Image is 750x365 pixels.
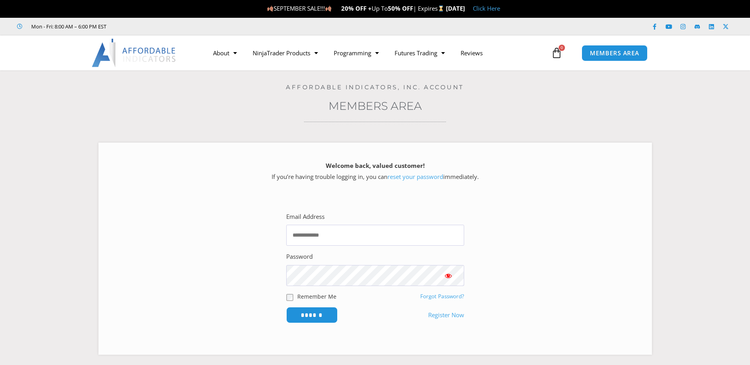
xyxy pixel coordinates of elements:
[428,310,464,321] a: Register Now
[286,251,313,262] label: Password
[438,6,444,11] img: ⌛
[325,6,331,11] img: 🍂
[559,45,565,51] span: 0
[326,44,387,62] a: Programming
[92,39,177,67] img: LogoAI | Affordable Indicators – NinjaTrader
[453,44,491,62] a: Reviews
[539,41,574,64] a: 0
[326,162,425,169] strong: Welcome back, valued customer!
[286,83,464,91] a: Affordable Indicators, Inc. Account
[420,293,464,300] a: Forgot Password?
[267,6,273,11] img: 🍂
[387,44,453,62] a: Futures Trading
[205,44,549,62] nav: Menu
[112,160,638,182] p: If you’re having trouble logging in, you can immediately.
[29,22,106,31] span: Mon - Fri: 8:00 AM – 6:00 PM EST
[245,44,326,62] a: NinjaTrader Products
[267,4,446,12] span: SEPTEMBER SALE!!! Up To | Expires
[205,44,245,62] a: About
[297,292,336,301] label: Remember Me
[286,211,325,222] label: Email Address
[341,4,372,12] strong: 20% OFF +
[117,23,236,30] iframe: Customer reviews powered by Trustpilot
[433,265,464,286] button: Show password
[473,4,500,12] a: Click Here
[388,4,413,12] strong: 50% OFF
[446,4,465,12] strong: [DATE]
[582,45,648,61] a: MEMBERS AREA
[387,173,443,181] a: reset your password
[590,50,639,56] span: MEMBERS AREA
[329,99,422,113] a: Members Area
